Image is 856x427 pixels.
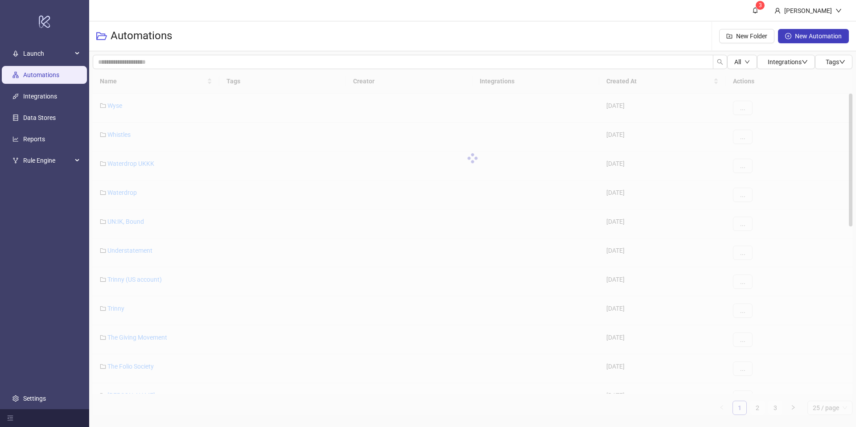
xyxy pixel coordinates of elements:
span: folder-open [96,31,107,41]
span: Tags [826,58,845,66]
button: New Automation [778,29,849,43]
a: Data Stores [23,114,56,121]
span: bell [752,7,758,13]
span: plus-circle [785,33,791,39]
button: New Folder [719,29,774,43]
span: New Folder [736,33,767,40]
span: New Automation [795,33,842,40]
span: rocket [12,50,19,57]
span: down [802,59,808,65]
span: menu-fold [7,415,13,421]
div: [PERSON_NAME] [781,6,835,16]
span: down [839,59,845,65]
span: search [717,59,723,65]
span: Rule Engine [23,152,72,169]
sup: 3 [756,1,765,10]
span: 3 [759,2,762,8]
span: Integrations [768,58,808,66]
span: user [774,8,781,14]
span: fork [12,157,19,164]
a: Reports [23,135,45,143]
button: Alldown [727,55,757,69]
span: down [745,59,750,65]
h3: Automations [111,29,172,43]
button: Integrationsdown [757,55,815,69]
a: Settings [23,395,46,402]
span: down [835,8,842,14]
a: Automations [23,71,59,78]
a: Integrations [23,93,57,100]
span: All [734,58,741,66]
span: folder-add [726,33,733,39]
span: Launch [23,45,72,62]
button: Tagsdown [815,55,852,69]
